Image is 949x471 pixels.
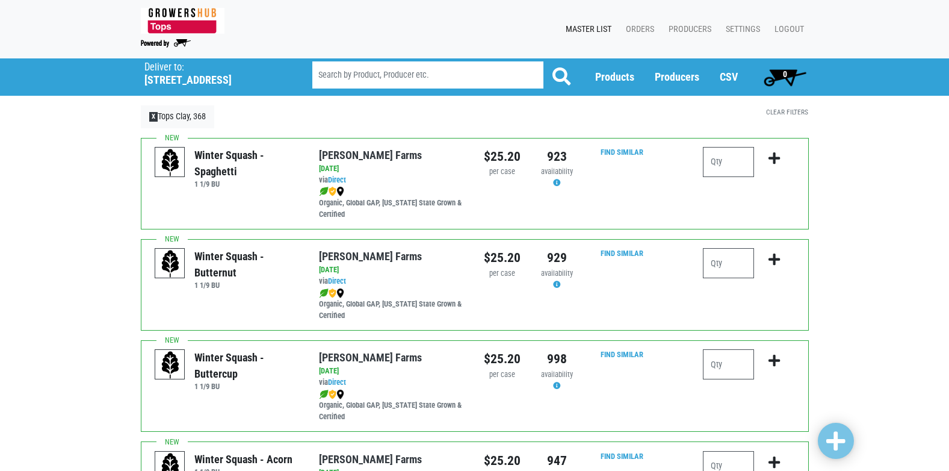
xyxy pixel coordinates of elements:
[319,187,329,196] img: leaf-e5c59151409436ccce96b2ca1b28e03c.png
[144,73,282,87] h5: [STREET_ADDRESS]
[601,452,643,461] a: Find Similar
[319,250,422,263] a: [PERSON_NAME] Farms
[484,166,521,178] div: per case
[758,65,812,89] a: 0
[616,18,659,41] a: Orders
[601,350,643,359] a: Find Similar
[336,187,344,196] img: map_marker-0e94453035b3232a4d21701695807de9.png
[601,249,643,258] a: Find Similar
[329,187,336,196] img: safety-e55c860ca8c00a9c171001a62a92dabd.png
[329,390,336,399] img: safety-e55c860ca8c00a9c171001a62a92dabd.png
[194,248,301,281] div: Winter Squash - Butternut
[312,61,543,89] input: Search by Product, Producer etc.
[144,61,282,73] p: Deliver to:
[155,350,185,380] img: placeholder-variety-43d6402dacf2d531de610a020419775a.svg
[484,451,521,470] div: $25.20
[703,248,754,278] input: Qty
[539,248,575,267] div: 929
[319,186,465,220] div: Organic, Global GAP, [US_STATE] State Grown & Certified
[328,378,346,387] a: Direct
[716,18,765,41] a: Settings
[319,149,422,161] a: [PERSON_NAME] Farms
[766,108,808,116] a: Clear Filters
[194,451,292,467] div: Winter Squash - Acorn
[194,349,301,382] div: Winter Squash - Buttercup
[541,269,573,278] span: availability
[556,18,616,41] a: Master List
[655,70,699,83] a: Producers
[659,18,716,41] a: Producers
[194,179,301,189] h6: 1 1/9 BU
[539,147,575,166] div: 923
[336,390,344,399] img: map_marker-0e94453035b3232a4d21701695807de9.png
[319,390,329,399] img: leaf-e5c59151409436ccce96b2ca1b28e03c.png
[141,39,191,48] img: Powered by Big Wheelbarrow
[484,369,521,381] div: per case
[319,163,465,175] div: [DATE]
[336,289,344,298] img: map_marker-0e94453035b3232a4d21701695807de9.png
[319,276,465,287] div: via
[149,112,158,122] span: X
[144,58,291,87] span: Tops Clay, 368 (8417 Oswego Rd, Baldwinsville, NY 13027, USA)
[194,147,301,179] div: Winter Squash - Spaghetti
[539,451,575,470] div: 947
[484,268,521,279] div: per case
[141,8,224,34] img: 279edf242af8f9d49a69d9d2afa010fb.png
[484,147,521,166] div: $25.20
[783,69,787,79] span: 0
[194,281,301,290] h6: 1 1/9 BU
[141,105,215,128] a: XTops Clay, 368
[319,377,465,388] div: via
[720,70,738,83] a: CSV
[194,382,301,391] h6: 1 1/9 BU
[328,276,346,285] a: Direct
[319,264,465,276] div: [DATE]
[484,349,521,369] div: $25.20
[484,248,521,267] div: $25.20
[155,249,185,279] img: placeholder-variety-43d6402dacf2d531de610a020419775a.svg
[319,366,465,377] div: [DATE]
[703,147,754,177] input: Qty
[765,18,809,41] a: Logout
[319,453,422,466] a: [PERSON_NAME] Farms
[539,349,575,369] div: 998
[319,289,329,298] img: leaf-e5c59151409436ccce96b2ca1b28e03c.png
[319,287,465,322] div: Organic, Global GAP, [US_STATE] State Grown & Certified
[541,167,573,176] span: availability
[155,148,185,178] img: placeholder-variety-43d6402dacf2d531de610a020419775a.svg
[329,289,336,298] img: safety-e55c860ca8c00a9c171001a62a92dabd.png
[328,175,346,184] a: Direct
[319,388,465,423] div: Organic, Global GAP, [US_STATE] State Grown & Certified
[319,175,465,186] div: via
[601,148,643,157] a: Find Similar
[319,351,422,364] a: [PERSON_NAME] Farms
[703,349,754,379] input: Qty
[595,70,634,83] a: Products
[541,370,573,379] span: availability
